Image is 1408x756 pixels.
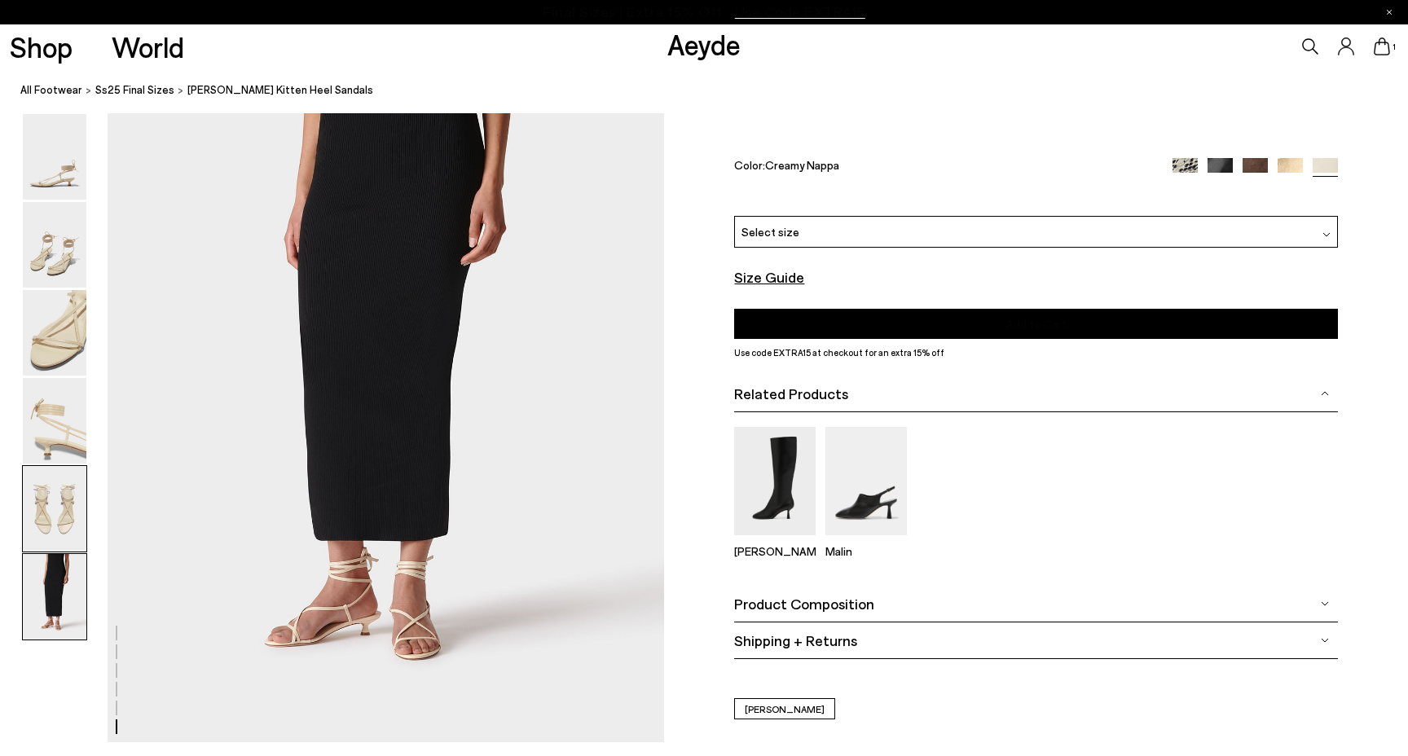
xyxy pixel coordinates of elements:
[667,27,741,61] a: Aeyde
[23,114,86,200] img: Paige Leather Kitten-Heel Sandals - Image 1
[735,2,865,20] font: Use Code EXTRA15
[543,2,723,20] font: Final Sizes | Extra 15% Off
[112,33,184,61] a: World
[825,524,907,558] a: Malin Slingback Mules Malin
[741,225,799,239] font: Select size
[734,595,874,613] font: Product Composition
[1006,317,1067,331] font: Add to Cart
[20,81,82,99] a: All Footwear
[10,33,73,61] a: Shop
[734,427,816,535] img: Catherine High Sock Boots
[23,378,86,464] img: Paige Leather Kitten-Heel Sandals - Image 4
[95,81,174,99] a: Ss25 Final Sizes
[1374,37,1390,55] a: 1
[734,267,804,289] button: Size Guide
[734,268,804,286] font: Size Guide
[1321,600,1329,608] img: svg%3E
[734,544,826,558] font: [PERSON_NAME]
[734,631,857,649] font: Shipping + Returns
[1321,636,1329,644] img: svg%3E
[765,159,839,173] font: Creamy Nappa
[734,698,835,719] a: [PERSON_NAME]
[825,544,852,558] font: Malin
[825,427,907,535] img: Malin Slingback Mules
[734,309,1337,339] button: Add to Cart
[1321,390,1329,398] img: svg%3E
[10,29,73,64] font: Shop
[20,83,82,96] font: All Footwear
[23,466,86,552] img: Paige Leather Kitten-Heel Sandals - Image 5
[1393,42,1396,51] font: 1
[20,68,1408,113] nav: breadcrumb
[734,385,848,402] font: Related Products
[735,5,865,20] span: Navigate to /collections/ss25-final-sizes
[112,29,184,64] font: World
[745,703,825,714] font: [PERSON_NAME]
[187,83,373,96] font: [PERSON_NAME] Kitten Heel Sandals
[95,83,174,96] font: Ss25 Final Sizes
[1322,231,1331,240] img: svg%3E
[23,202,86,288] img: Paige Leather Kitten-Heel Sandals - Image 2
[23,554,86,640] img: Paige Leather Kitten-Heel Sandals - Image 6
[734,524,816,558] a: Catherine High Sock Boots [PERSON_NAME]
[23,290,86,376] img: Paige Leather Kitten-Heel Sandals - Image 3
[734,347,944,358] font: Use code EXTRA15 at checkout for an extra 15% off
[734,159,765,173] font: Color:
